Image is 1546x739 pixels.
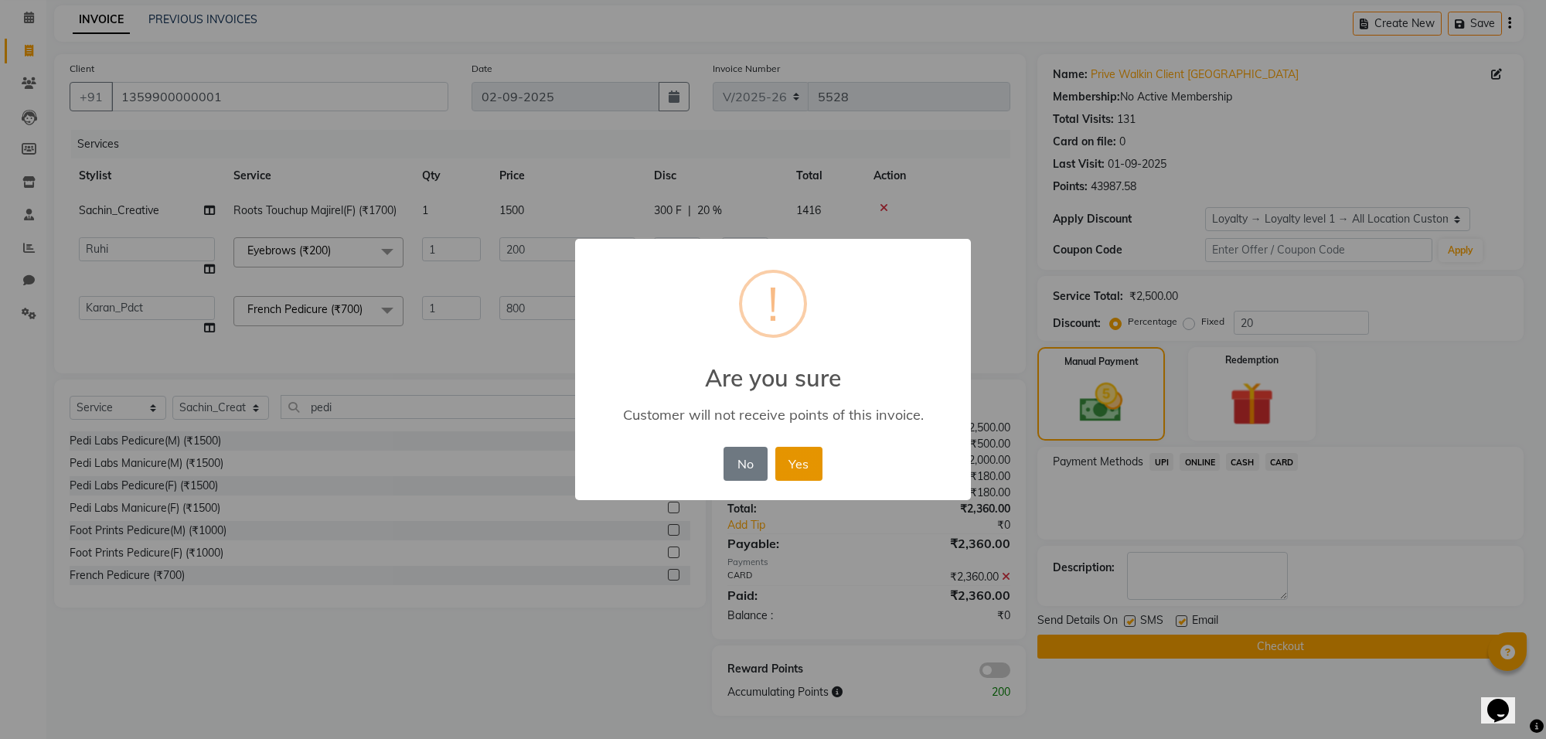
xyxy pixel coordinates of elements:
button: No [724,447,767,481]
div: ! [768,273,778,335]
iframe: chat widget [1481,677,1531,724]
div: Customer will not receive points of this invoice. [598,406,948,424]
h2: Are you sure [575,346,971,392]
button: Yes [775,447,822,481]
